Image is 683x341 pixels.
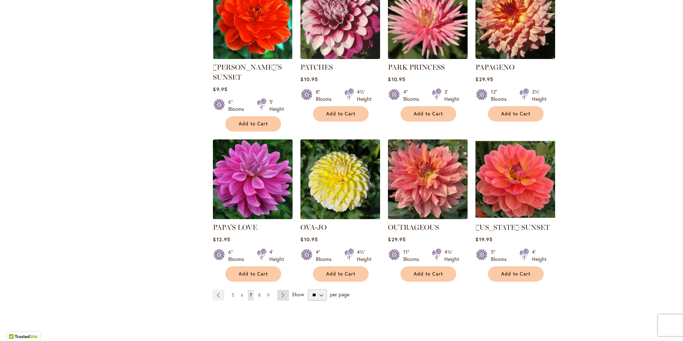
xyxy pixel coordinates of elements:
[313,106,369,122] button: Add to Cart
[388,63,445,71] a: PARK PRINCESS
[241,292,243,298] span: 6
[213,63,282,81] a: [PERSON_NAME]'S SUNSET
[213,223,257,232] a: PAPA'S LOVE
[388,236,405,243] span: $29.95
[491,88,511,103] div: 12" Blooms
[213,139,293,219] img: PAPA'S LOVE
[444,88,459,103] div: 2' Height
[414,271,443,277] span: Add to Cart
[326,111,355,117] span: Add to Cart
[300,236,318,243] span: $10.95
[5,316,25,336] iframe: Launch Accessibility Center
[300,214,380,221] a: OVA-JO
[265,290,271,301] a: 9
[225,116,281,132] button: Add to Cart
[239,290,245,301] a: 6
[213,236,230,243] span: $12.95
[256,290,263,301] a: 8
[225,266,281,282] button: Add to Cart
[444,248,459,263] div: 4½' Height
[475,223,550,232] a: [US_STATE] SUNSET
[388,223,439,232] a: OUTRAGEOUS
[400,106,456,122] button: Add to Cart
[475,76,493,83] span: $29.95
[250,292,252,298] span: 7
[316,248,336,263] div: 4" Blooms
[532,88,547,103] div: 3½' Height
[475,236,492,243] span: $19.95
[475,54,555,60] a: Papageno
[330,291,349,298] span: per page
[300,139,380,219] img: OVA-JO
[326,271,355,277] span: Add to Cart
[403,248,423,263] div: 11" Blooms
[388,54,468,60] a: PARK PRINCESS
[239,121,268,127] span: Add to Cart
[475,63,514,71] a: PAPAGENO
[267,292,270,298] span: 9
[491,248,511,263] div: 5" Blooms
[300,76,318,83] span: $10.95
[269,98,284,113] div: 5' Height
[400,266,456,282] button: Add to Cart
[292,291,304,298] span: Show
[313,266,369,282] button: Add to Cart
[258,292,261,298] span: 8
[388,76,405,83] span: $10.95
[228,248,248,263] div: 6" Blooms
[269,248,284,263] div: 4' Height
[228,98,248,113] div: 6" Blooms
[388,139,468,219] img: OUTRAGEOUS
[532,248,547,263] div: 4' Height
[300,63,333,71] a: PATCHES
[388,214,468,221] a: OUTRAGEOUS
[239,271,268,277] span: Add to Cart
[414,111,443,117] span: Add to Cart
[475,139,555,219] img: OREGON SUNSET
[232,292,234,298] span: 5
[230,290,236,301] a: 5
[300,223,326,232] a: OVA-JO
[357,88,372,103] div: 4½' Height
[501,271,530,277] span: Add to Cart
[488,106,544,122] button: Add to Cart
[213,214,293,221] a: PAPA'S LOVE
[488,266,544,282] button: Add to Cart
[501,111,530,117] span: Add to Cart
[300,54,380,60] a: Patches
[403,88,423,103] div: 4" Blooms
[213,86,227,93] span: $9.95
[475,214,555,221] a: OREGON SUNSET
[316,88,336,103] div: 8" Blooms
[357,248,372,263] div: 4½' Height
[213,54,293,60] a: PATRICIA ANN'S SUNSET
